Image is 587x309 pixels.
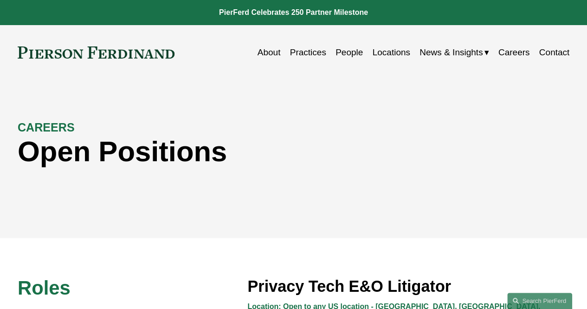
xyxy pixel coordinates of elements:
[507,293,572,309] a: Search this site
[247,276,569,296] h3: Privacy Tech E&O Litigator
[498,44,530,61] a: Careers
[258,44,281,61] a: About
[539,44,570,61] a: Contact
[372,44,410,61] a: Locations
[419,45,483,60] span: News & Insights
[335,44,363,61] a: People
[18,121,75,134] strong: CAREERS
[290,44,326,61] a: Practices
[18,277,71,299] span: Roles
[18,135,432,168] h1: Open Positions
[419,44,489,61] a: folder dropdown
